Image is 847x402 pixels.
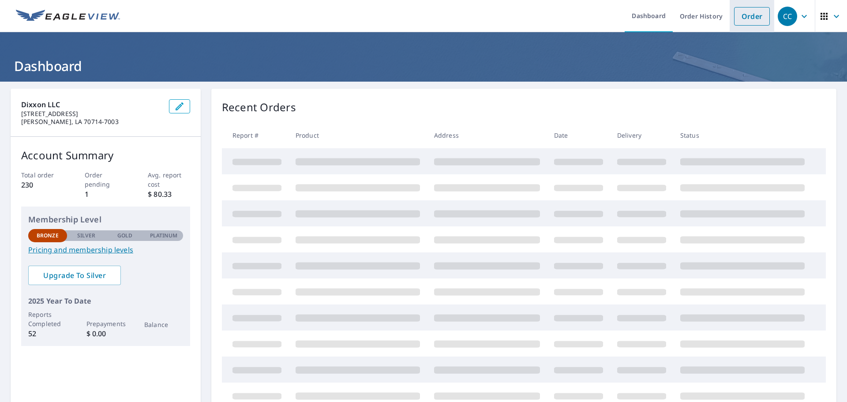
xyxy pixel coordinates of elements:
[222,122,289,148] th: Report #
[86,328,125,339] p: $ 0.00
[144,320,183,329] p: Balance
[28,244,183,255] a: Pricing and membership levels
[11,57,836,75] h1: Dashboard
[21,118,162,126] p: [PERSON_NAME], LA 70714-7003
[427,122,547,148] th: Address
[21,170,64,180] p: Total order
[28,214,183,225] p: Membership Level
[37,232,59,240] p: Bronze
[673,122,812,148] th: Status
[28,266,121,285] a: Upgrade To Silver
[85,170,127,189] p: Order pending
[610,122,673,148] th: Delivery
[77,232,96,240] p: Silver
[148,170,190,189] p: Avg. report cost
[117,232,132,240] p: Gold
[16,10,120,23] img: EV Logo
[21,147,190,163] p: Account Summary
[148,189,190,199] p: $ 80.33
[222,99,296,115] p: Recent Orders
[289,122,427,148] th: Product
[28,328,67,339] p: 52
[778,7,797,26] div: CC
[547,122,610,148] th: Date
[21,110,162,118] p: [STREET_ADDRESS]
[21,180,64,190] p: 230
[86,319,125,328] p: Prepayments
[734,7,770,26] a: Order
[35,271,114,280] span: Upgrade To Silver
[85,189,127,199] p: 1
[28,310,67,328] p: Reports Completed
[28,296,183,306] p: 2025 Year To Date
[21,99,162,110] p: Dixxon LLC
[150,232,178,240] p: Platinum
